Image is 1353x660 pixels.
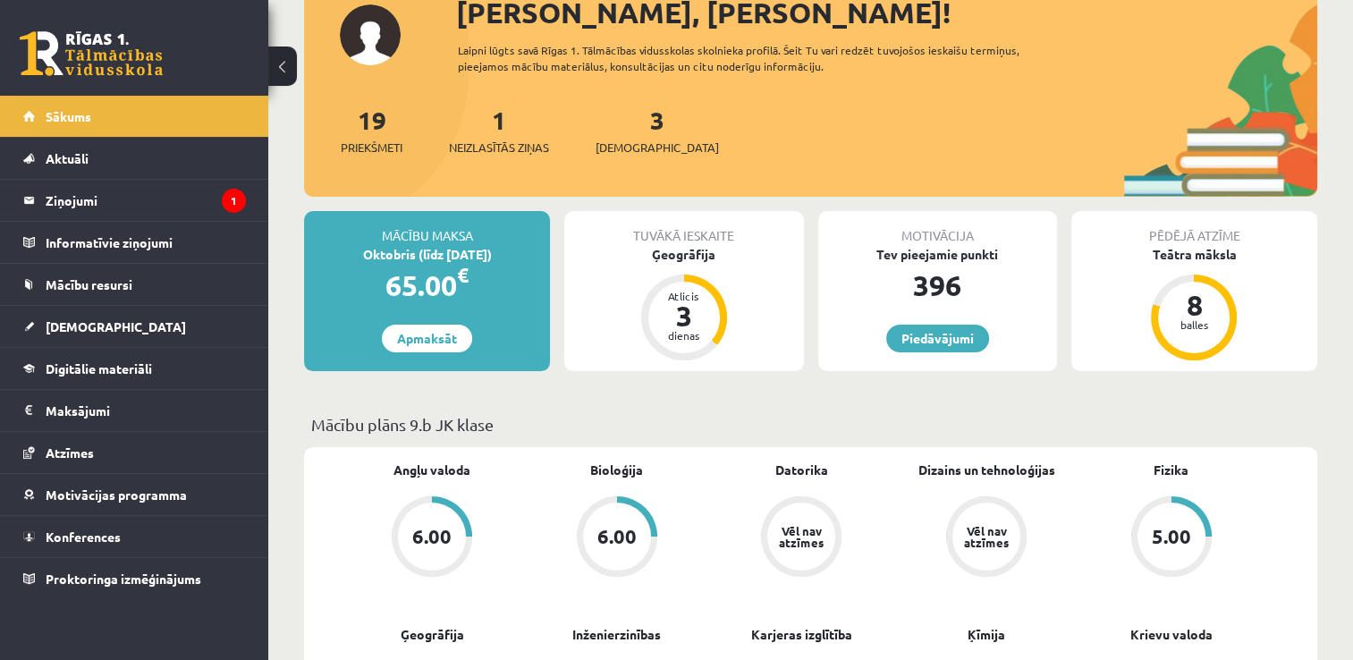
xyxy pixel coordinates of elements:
[1167,291,1221,319] div: 8
[23,516,246,557] a: Konferences
[23,222,246,263] a: Informatīvie ziņojumi
[20,31,163,76] a: Rīgas 1. Tālmācības vidusskola
[23,348,246,389] a: Digitālie materiāli
[1071,211,1317,245] div: Pēdējā atzīme
[886,325,989,352] a: Piedāvājumi
[46,150,89,166] span: Aktuāli
[525,496,710,580] a: 6.00
[818,264,1057,307] div: 396
[23,264,246,305] a: Mācību resursi
[412,527,452,546] div: 6.00
[709,496,894,580] a: Vēl nav atzīmes
[23,432,246,473] a: Atzīmes
[222,189,246,213] i: 1
[46,276,132,292] span: Mācību resursi
[572,625,661,644] a: Inženierzinības
[657,330,711,341] div: dienas
[818,245,1057,264] div: Tev pieejamie punkti
[657,291,711,301] div: Atlicis
[564,245,803,363] a: Ģeogrāfija Atlicis 3 dienas
[304,211,550,245] div: Mācību maksa
[46,390,246,431] legend: Maksājumi
[393,461,470,479] a: Angļu valoda
[1078,496,1264,580] a: 5.00
[1071,245,1317,264] div: Teātra māksla
[657,301,711,330] div: 3
[1152,527,1191,546] div: 5.00
[596,104,719,157] a: 3[DEMOGRAPHIC_DATA]
[46,108,91,124] span: Sākums
[304,245,550,264] div: Oktobris (līdz [DATE])
[818,211,1057,245] div: Motivācija
[23,180,246,221] a: Ziņojumi1
[894,496,1079,580] a: Vēl nav atzīmes
[46,444,94,461] span: Atzīmes
[401,625,464,644] a: Ģeogrāfija
[46,360,152,377] span: Digitālie materiāli
[564,245,803,264] div: Ģeogrāfija
[597,527,637,546] div: 6.00
[341,104,402,157] a: 19Priekšmeti
[46,222,246,263] legend: Informatīvie ziņojumi
[596,139,719,157] span: [DEMOGRAPHIC_DATA]
[1167,319,1221,330] div: balles
[961,525,1011,548] div: Vēl nav atzīmes
[23,306,246,347] a: [DEMOGRAPHIC_DATA]
[1130,625,1213,644] a: Krievu valoda
[46,571,201,587] span: Proktoringa izmēģinājums
[311,412,1310,436] p: Mācību plāns 9.b JK klase
[751,625,852,644] a: Karjeras izglītība
[46,529,121,545] span: Konferences
[968,625,1005,644] a: Ķīmija
[776,525,826,548] div: Vēl nav atzīmes
[457,262,469,288] span: €
[918,461,1055,479] a: Dizains un tehnoloģijas
[1071,245,1317,363] a: Teātra māksla 8 balles
[46,180,246,221] legend: Ziņojumi
[341,139,402,157] span: Priekšmeti
[458,42,1066,74] div: Laipni lūgts savā Rīgas 1. Tālmācības vidusskolas skolnieka profilā. Šeit Tu vari redzēt tuvojošo...
[46,487,187,503] span: Motivācijas programma
[23,138,246,179] a: Aktuāli
[590,461,643,479] a: Bioloģija
[304,264,550,307] div: 65.00
[23,96,246,137] a: Sākums
[46,318,186,334] span: [DEMOGRAPHIC_DATA]
[382,325,472,352] a: Apmaksāt
[449,139,549,157] span: Neizlasītās ziņas
[23,390,246,431] a: Maksājumi
[449,104,549,157] a: 1Neizlasītās ziņas
[1154,461,1188,479] a: Fizika
[564,211,803,245] div: Tuvākā ieskaite
[23,558,246,599] a: Proktoringa izmēģinājums
[775,461,828,479] a: Datorika
[340,496,525,580] a: 6.00
[23,474,246,515] a: Motivācijas programma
